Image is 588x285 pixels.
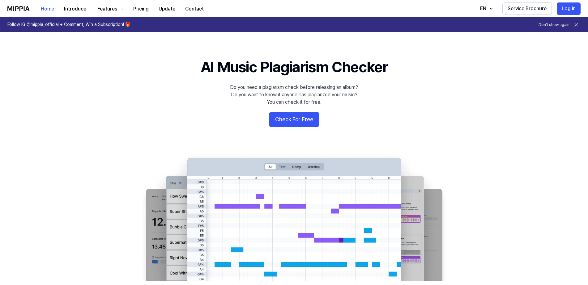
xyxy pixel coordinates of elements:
button: Pricing [128,3,154,15]
button: Introduce [59,3,91,15]
div: EN [479,5,488,12]
h1: Follow IG @mippia_official + Comment, Win a Subscription! 🎁 [7,22,130,28]
h1: AI Music Plagiarism Checker [201,57,388,78]
img: logo [7,6,30,11]
button: Update [154,3,180,15]
div: Do you need a plagiarism check before releasing an album? Do you want to know if anyone has plagi... [230,84,358,106]
button: Check For Free [269,112,319,127]
button: EN [474,2,497,15]
a: Update [154,0,180,17]
img: main Image [133,152,455,281]
button: Home [36,3,59,15]
button: Contact [180,3,209,15]
div: Features [96,5,118,13]
button: Service Brochure [502,2,552,15]
a: Home [36,0,59,17]
button: Don't show again [539,22,569,27]
button: Features [91,3,128,15]
button: Log in [557,2,581,15]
